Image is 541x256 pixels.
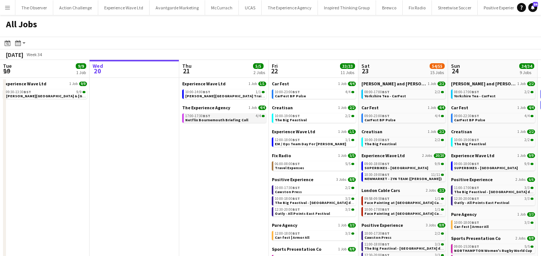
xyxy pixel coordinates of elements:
[451,129,472,134] span: Creatisan
[275,137,354,146] a: 12:00-18:00BST1/1EM / Ops Team Day For [PERSON_NAME]
[185,94,270,98] span: Cadwell Park Training
[451,129,535,134] a: Creatisan1 Job2/2
[345,232,351,235] span: 3/3
[454,248,532,253] span: NORTHAMPTON Women's Rugby World Cup
[185,89,265,98] a: 10:00-14:00BST1/1[PERSON_NAME][GEOGRAPHIC_DATA] Training
[382,161,390,166] span: BST
[6,94,145,98] span: Cadwell Park & Donington Park Virtual Training
[292,231,300,236] span: BST
[203,113,210,118] span: BST
[454,197,479,201] span: 12:30-20:00
[361,129,445,134] a: Creatisan1 Job2/2
[525,186,530,190] span: 3/3
[438,223,445,228] span: 8/8
[361,81,426,86] span: Bettys and Taylors
[53,0,98,15] button: Action Challenge
[364,137,444,146] a: 10:00-19:00BST2/2The Big Feastival
[364,211,453,216] span: Face Painting at London Cable Cars
[364,196,444,205] a: 09:58-09:59BST1/1Face Painting at [GEOGRAPHIC_DATA] Cable Cars
[517,129,526,134] span: 1 Job
[345,114,351,118] span: 2/2
[382,231,390,236] span: BST
[275,138,300,142] span: 12:00-18:00
[516,177,526,182] span: 2 Jobs
[292,196,300,201] span: BST
[272,177,356,222] div: Positive Experience3 Jobs8/810:00-17:30BST2/2Cawston Press10:00-18:00BST3/3The Big Feastival - [G...
[76,90,82,94] span: 9/9
[454,224,489,229] span: Car-fest | Armor All
[275,89,354,98] a: 10:00-23:00BST4/4CarFest BP Pulse
[345,197,351,201] span: 3/3
[275,200,360,205] span: The Big Feastival - Belvoir Farm drinks
[91,67,103,75] span: 20
[382,242,390,247] span: BST
[382,196,390,201] span: BST
[364,141,396,146] span: The Big Feastival
[435,162,440,166] span: 9/9
[203,89,210,94] span: BST
[451,81,516,86] span: Bettys and Taylors
[525,245,530,249] span: 5/5
[527,153,535,158] span: 9/9
[361,222,403,228] span: Positive Experience
[364,235,391,240] span: Cawston Press
[472,113,479,118] span: BST
[382,137,390,142] span: BST
[361,188,445,222] div: London Cable Cars2 Jobs2/209:58-09:59BST1/1Face Painting at [GEOGRAPHIC_DATA] Cable Cars10:00-17:...
[361,153,445,158] a: Experience Wave Ltd2 Jobs20/20
[292,137,300,142] span: BST
[454,162,479,166] span: 09:00-18:00
[272,177,313,182] span: Positive Experience
[454,114,479,118] span: 09:00-22:30
[292,161,300,166] span: BST
[182,81,226,86] span: Experience Wave Ltd
[472,196,479,201] span: BST
[272,222,356,228] a: Pure Agency1 Job3/3
[451,153,535,177] div: Experience Wave Ltd1 Job9/909:00-18:00BST9/9SUPERBIKES - [GEOGRAPHIC_DATA]
[348,129,356,134] span: 1/1
[3,81,87,86] a: Experience Wave Ltd1 Job9/9
[275,165,304,170] span: Travel Expenses
[364,165,428,170] span: SUPERBIKES - Cadwall Park
[275,207,354,216] a: 12:30-20:00BST3/3Oatly - All Points East Festival
[348,177,356,182] span: 8/8
[239,0,262,15] button: UCAS
[93,63,103,69] span: Wed
[364,89,444,98] a: 08:00-17:00BST2/2Yorkshire Tea - CarFest
[454,196,534,205] a: 12:30-20:00BST3/3Oatly - All Points East Festival
[272,129,315,134] span: Experience Wave Ltd
[185,113,265,122] a: 17:00-17:30BST4/4Netflix Bournemouth Briefing Call
[338,223,346,228] span: 1 Job
[517,82,526,86] span: 1 Job
[450,67,460,75] span: 24
[275,90,300,94] span: 10:00-23:00
[451,177,535,182] a: Positive Experience2 Jobs6/6
[275,211,330,216] span: Oatly - All Points East Festival
[364,172,444,181] a: 10:30-19:00BST11/11NEWMARKET - ZYN TEAM ([PERSON_NAME])
[454,118,485,122] span: CarFest BP Pulse
[431,173,440,177] span: 11/11
[338,247,346,252] span: 1 Job
[364,207,444,216] a: 10:00-17:00BST1/1Face Painting at [GEOGRAPHIC_DATA] Cable Cars
[451,177,493,182] span: Positive Experience
[345,186,351,190] span: 2/2
[517,106,526,110] span: 1 Job
[364,118,396,122] span: CarFest BP Pulse
[25,52,43,57] span: Week 34
[253,70,265,75] div: 2 Jobs
[472,137,479,142] span: BST
[340,70,355,75] div: 11 Jobs
[454,161,534,170] a: 09:00-18:00BST9/9SUPERBIKES - [GEOGRAPHIC_DATA]
[185,118,248,122] span: Netflix Bournemouth Briefing Call
[275,208,300,211] span: 12:30-20:00
[338,129,346,134] span: 1 Job
[338,82,346,86] span: 1 Job
[364,243,390,246] span: 11:00-18:00
[472,185,479,190] span: BST
[520,70,534,75] div: 9 Jobs
[76,63,86,69] span: 9/9
[336,177,346,182] span: 3 Jobs
[361,188,400,193] span: London Cable Cars
[364,246,449,251] span: The Big Feastival - Belvoir Farm drinks
[364,113,444,122] a: 09:00-23:00BST4/4CarFest BP Pulse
